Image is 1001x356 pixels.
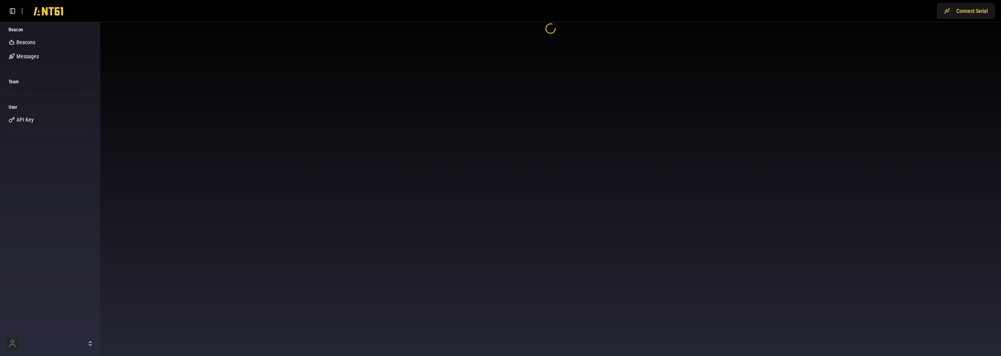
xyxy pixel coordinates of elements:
div: Team [5,76,94,88]
a: Beacons [5,36,94,49]
span: Beacons [16,38,35,46]
div: Beacon [5,23,94,36]
button: Connect Serial [937,3,995,19]
span: Messages [16,52,39,60]
a: API Key [5,113,94,126]
span: API Key [16,116,34,124]
a: Messages [5,50,94,63]
div: User [5,101,94,113]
